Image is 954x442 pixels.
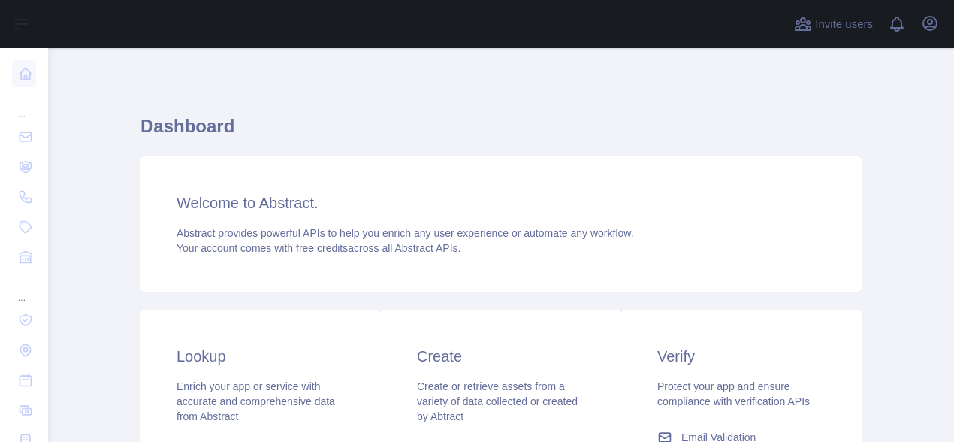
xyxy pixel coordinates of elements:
[177,192,826,213] h3: Welcome to Abstract.
[12,274,36,304] div: ...
[296,242,348,254] span: free credits
[417,346,585,367] h3: Create
[815,16,873,33] span: Invite users
[791,12,876,36] button: Invite users
[657,346,826,367] h3: Verify
[177,380,335,422] span: Enrich your app or service with accurate and comprehensive data from Abstract
[177,346,345,367] h3: Lookup
[140,114,862,150] h1: Dashboard
[12,90,36,120] div: ...
[657,380,810,407] span: Protect your app and ensure compliance with verification APIs
[417,380,578,422] span: Create or retrieve assets from a variety of data collected or created by Abtract
[177,227,634,239] span: Abstract provides powerful APIs to help you enrich any user experience or automate any workflow.
[177,242,460,254] span: Your account comes with across all Abstract APIs.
